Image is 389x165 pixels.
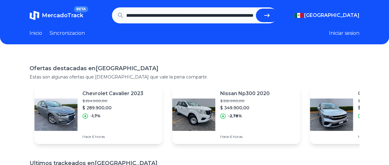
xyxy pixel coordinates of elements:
img: Featured image [172,93,215,136]
p: $ 294.900,00 [82,99,143,103]
p: Estas son algunas ofertas que [DEMOGRAPHIC_DATA] que vale la pena compartir. [30,74,359,80]
span: BETA [74,6,88,12]
button: Iniciar sesion [329,30,359,37]
span: [GEOGRAPHIC_DATA] [304,12,359,19]
p: Nissan Np300 2020 [220,90,270,97]
p: Hace 6 horas [220,134,270,139]
a: Featured imageChevrolet Cavalier 2023$ 294.900,00$ 289.900,00-1,7%Hace 6 horas [34,85,162,144]
a: Inicio [30,30,42,37]
img: Featured image [34,93,77,136]
img: Mexico [294,13,303,18]
p: Hace 6 horas [82,134,143,139]
img: MercadoTrack [30,10,39,20]
p: $ 289.900,00 [82,105,143,111]
p: -1,7% [90,114,101,119]
a: Featured imageNissan Np300 2020$ 359.900,00$ 349.900,00-2,78%Hace 6 horas [172,85,300,144]
h1: Ofertas destacadas en [GEOGRAPHIC_DATA] [30,64,359,73]
p: -2,78% [228,114,242,119]
span: MercadoTrack [42,12,83,19]
p: $ 359.900,00 [220,99,270,103]
a: Sincronizacion [50,30,85,37]
img: Featured image [310,93,353,136]
button: [GEOGRAPHIC_DATA] [294,12,359,19]
a: MercadoTrackBETA [30,10,83,20]
p: Chevrolet Cavalier 2023 [82,90,143,97]
p: $ 349.900,00 [220,105,270,111]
